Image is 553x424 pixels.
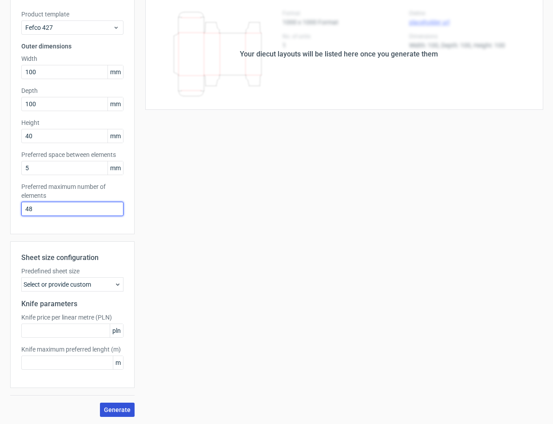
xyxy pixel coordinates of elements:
[21,118,123,127] label: Height
[113,356,123,369] span: m
[21,299,123,309] h2: Knife parameters
[107,129,123,143] span: mm
[21,42,123,51] h3: Outer dimensions
[21,10,123,19] label: Product template
[107,161,123,175] span: mm
[21,313,123,322] label: Knife price per linear metre (PLN)
[100,403,135,417] button: Generate
[21,277,123,292] div: Select or provide custom
[21,86,123,95] label: Depth
[107,97,123,111] span: mm
[110,324,123,337] span: pln
[21,252,123,263] h2: Sheet size configuration
[107,65,123,79] span: mm
[21,54,123,63] label: Width
[104,407,131,413] span: Generate
[21,345,123,354] label: Knife maximum preferred lenght (m)
[21,150,123,159] label: Preferred space between elements
[21,267,123,276] label: Predefined sheet size
[25,23,113,32] span: Fefco 427
[240,49,438,60] div: Your diecut layouts will be listed here once you generate them
[21,182,123,200] label: Preferred maximum number of elements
